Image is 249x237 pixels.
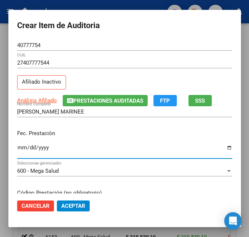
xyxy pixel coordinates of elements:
span: 600 - Mega Salud [17,168,59,174]
button: Prestaciones Auditadas [63,95,148,106]
p: Código Prestación (no obligatorio) [17,189,232,197]
button: SSS [188,95,212,106]
span: Aceptar [61,203,85,209]
span: Cancelar [22,203,50,209]
button: Aceptar [57,200,90,211]
p: Fec. Prestación [17,129,232,138]
div: Open Intercom Messenger [224,212,242,230]
button: Cancelar [17,200,54,211]
h2: Crear Item de Auditoria [17,19,232,33]
span: Análisis Afiliado [17,97,57,104]
button: FTP [153,95,177,106]
p: Afiliado Inactivo [17,75,66,89]
span: FTP [160,98,170,104]
span: SSS [195,98,205,104]
span: Prestaciones Auditadas [73,98,143,104]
